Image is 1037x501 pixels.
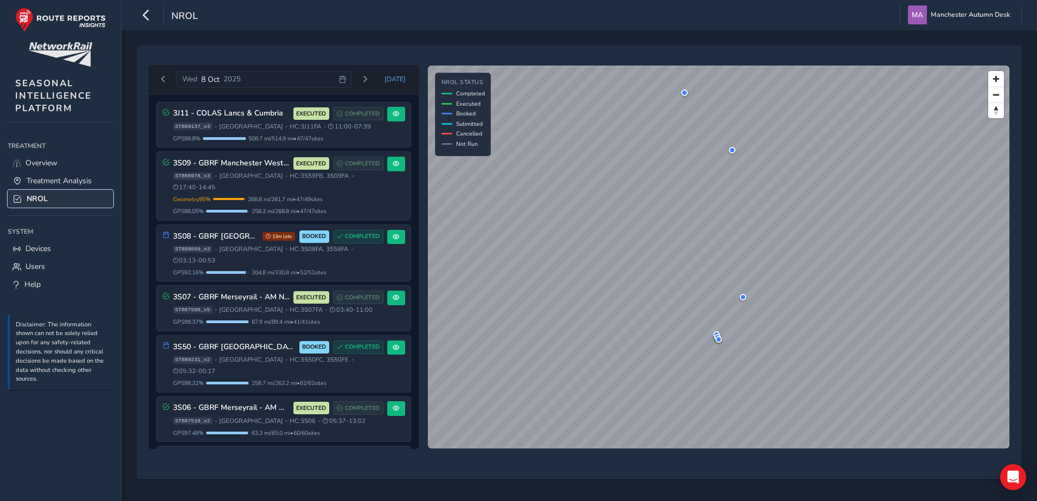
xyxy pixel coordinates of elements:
[219,306,283,314] span: [GEOGRAPHIC_DATA]
[182,74,197,84] span: Wed
[456,140,478,148] span: Not Run
[155,73,172,86] button: Previous day
[173,293,290,302] h3: 3S07 - GBRF Merseyrail - AM Northern
[908,5,927,24] img: diamond-layout
[215,246,217,252] span: •
[318,418,321,424] span: •
[290,306,323,314] span: HC: 3S07FA
[173,134,201,143] span: GPS 98.8 %
[173,256,216,265] span: 03:13 - 00:53
[201,74,220,85] span: 8 Oct
[248,195,323,203] span: 268.8 mi / 281.7 mi • 47 / 49 sites
[8,258,113,275] a: Users
[173,429,204,437] span: GPS 97.48 %
[173,232,259,241] h3: 3S08 - GBRF [GEOGRAPHIC_DATA]/[GEOGRAPHIC_DATA]
[27,176,92,186] span: Treatment Analysis
[215,124,217,130] span: •
[173,183,216,191] span: 17:40 - 14:45
[215,173,217,179] span: •
[8,190,113,208] a: NROL
[441,79,485,86] h4: NROL Status
[15,77,92,114] span: SEASONAL INTELLIGENCE PLATFORM
[15,8,106,32] img: rr logo
[908,5,1014,24] button: Manchester Autumn Desk
[456,130,482,138] span: Cancelled
[328,123,371,131] span: 11:00 - 07:39
[290,356,349,364] span: HC: 3S50FC, 3S50FE
[173,195,211,203] span: Geometry 95 %
[24,279,41,290] span: Help
[215,357,217,363] span: •
[171,9,198,24] span: NROL
[8,223,113,240] div: System
[285,307,287,313] span: •
[931,5,1010,24] span: Manchester Autumn Desk
[248,134,323,143] span: 508.7 mi / 514.9 mi • 47 / 47 sites
[25,261,45,272] span: Users
[285,173,287,179] span: •
[173,318,204,326] span: GPS 98.37 %
[385,75,406,83] span: [DATE]
[330,306,373,314] span: 03:40 - 11:00
[173,172,213,180] span: ST888978_v3
[296,293,326,302] span: EXECUTED
[1000,464,1026,490] div: Open Intercom Messenger
[252,268,327,277] span: 304.8 mi / 330.8 mi • 52 / 52 sites
[25,158,57,168] span: Overview
[323,417,366,425] span: 05:37 - 13:02
[173,403,290,413] h3: 3S06 - GBRF Merseyrail - AM Wirral
[173,306,213,314] span: ST887588_v5
[219,417,283,425] span: [GEOGRAPHIC_DATA]
[27,194,48,204] span: NROL
[173,379,204,387] span: GPS 98.32 %
[223,74,241,84] span: 2025
[173,109,290,118] h3: 3J11 - COLAS Lancs & Cumbria
[456,120,483,128] span: Submitted
[173,159,290,168] h3: 3S09 - GBRF Manchester West/[GEOGRAPHIC_DATA]
[345,343,380,351] span: COMPLETED
[345,110,380,118] span: COMPLETED
[8,154,113,172] a: Overview
[325,307,328,313] span: •
[351,357,354,363] span: •
[351,173,354,179] span: •
[345,293,380,302] span: COMPLETED
[252,379,327,387] span: 258.7 mi / 263.2 mi • 62 / 62 sites
[290,123,321,131] span: HC: 3J11FA
[173,343,296,352] h3: 3S50 - GBRF [GEOGRAPHIC_DATA]
[290,245,348,253] span: HC: 3S08FA, 3S58FA
[296,404,326,413] span: EXECUTED
[456,110,476,118] span: Booked
[988,71,1004,87] button: Zoom in
[345,232,380,241] span: COMPLETED
[173,367,216,375] span: 05:32 - 00:17
[29,42,92,67] img: customer logo
[173,207,204,215] span: GPS 96.05 %
[285,124,287,130] span: •
[25,243,51,254] span: Devices
[173,268,204,277] span: GPS 92.16 %
[173,417,213,425] span: ST887510_v2
[252,318,320,326] span: 87.9 mi / 89.4 mi • 41 / 41 sites
[16,320,108,384] p: Disclaimer: The information shown can not be solely relied upon for any safety-related decisions,...
[302,232,326,241] span: BOOKED
[345,404,380,413] span: COMPLETED
[356,73,374,86] button: Next day
[428,66,1009,448] canvas: Map
[290,172,349,180] span: HC: 3S59FB, 3S09FA
[219,356,283,364] span: [GEOGRAPHIC_DATA]
[173,123,213,130] span: ST889137_v3
[290,417,316,425] span: HC: 3S06
[215,418,217,424] span: •
[988,87,1004,102] button: Zoom out
[456,89,485,98] span: Completed
[173,246,213,253] span: ST889059_v3
[215,307,217,313] span: •
[173,356,213,364] span: ST889231_v2
[988,102,1004,118] button: Reset bearing to north
[252,429,320,437] span: 63.3 mi / 65.0 mi • 60 / 60 sites
[296,110,326,118] span: EXECUTED
[219,123,283,131] span: [GEOGRAPHIC_DATA]
[324,124,326,130] span: •
[8,240,113,258] a: Devices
